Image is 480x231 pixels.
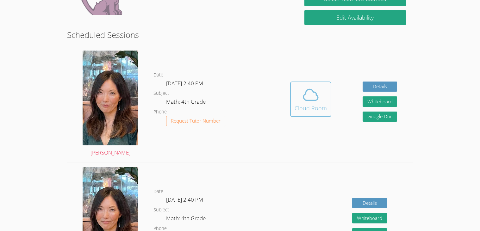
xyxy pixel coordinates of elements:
a: [PERSON_NAME] [83,51,138,157]
a: Details [352,198,387,208]
dd: Math: 4th Grade [166,97,207,108]
span: Request Tutor Number [171,119,221,123]
dt: Subject [153,206,169,214]
dd: Math: 4th Grade [166,214,207,225]
img: avatar.png [83,51,138,145]
button: Whiteboard [363,96,397,107]
a: Details [363,82,397,92]
a: Edit Availability [304,10,406,25]
button: Whiteboard [352,213,387,223]
h2: Scheduled Sessions [67,29,413,41]
span: [DATE] 2:40 PM [166,196,203,203]
dt: Subject [153,89,169,97]
button: Cloud Room [290,82,331,117]
button: Request Tutor Number [166,116,225,126]
span: [DATE] 2:40 PM [166,80,203,87]
div: Cloud Room [295,104,327,112]
dt: Date [153,188,163,196]
dt: Date [153,71,163,79]
a: Google Doc [363,112,397,122]
dt: Phone [153,108,167,116]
